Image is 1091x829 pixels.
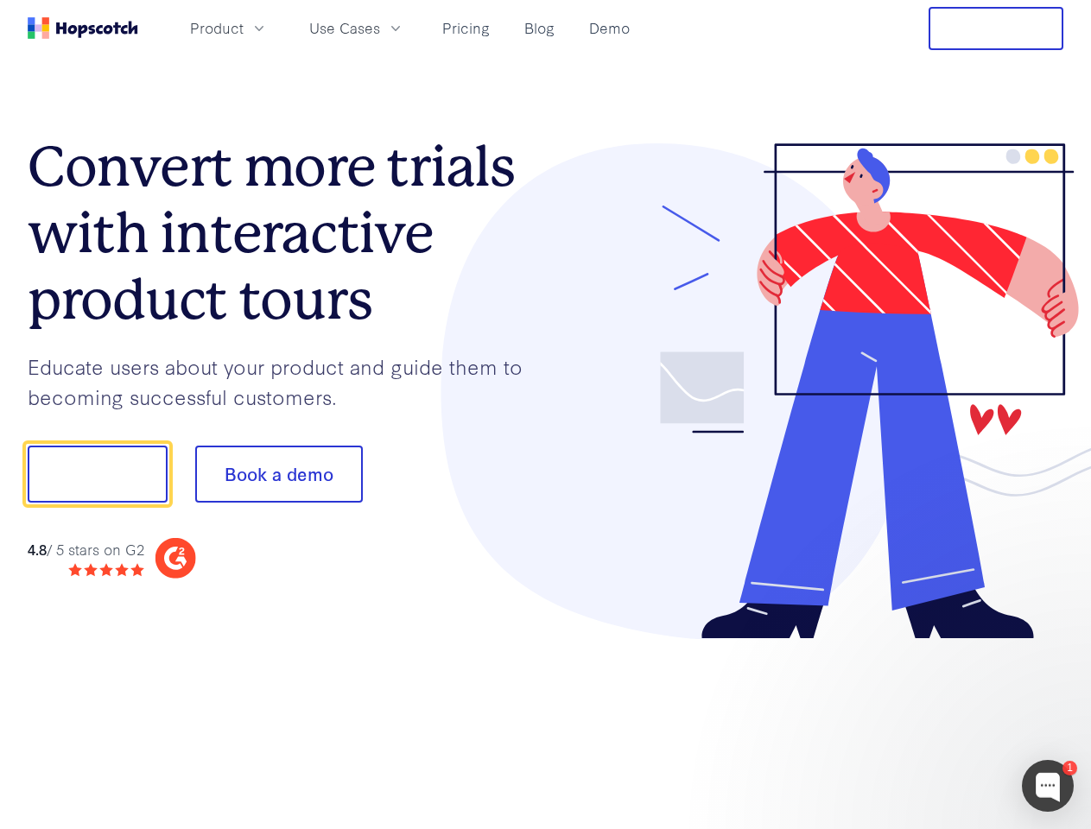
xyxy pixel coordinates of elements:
a: Pricing [435,14,497,42]
span: Use Cases [309,17,380,39]
button: Free Trial [929,7,1063,50]
strong: 4.8 [28,539,47,559]
p: Educate users about your product and guide them to becoming successful customers. [28,351,546,411]
div: / 5 stars on G2 [28,539,144,560]
button: Book a demo [195,446,363,503]
a: Home [28,17,138,39]
a: Demo [582,14,637,42]
button: Use Cases [299,14,415,42]
button: Show me! [28,446,168,503]
div: 1 [1062,761,1077,775]
a: Blog [517,14,561,42]
h1: Convert more trials with interactive product tours [28,134,546,332]
button: Product [180,14,278,42]
span: Product [190,17,244,39]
